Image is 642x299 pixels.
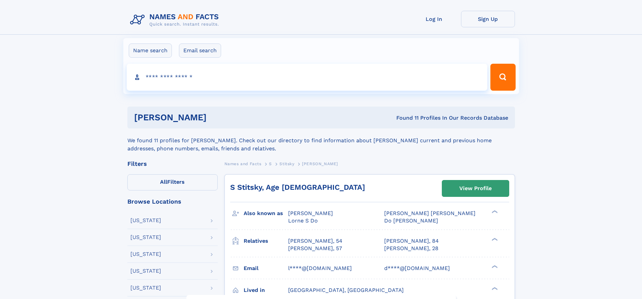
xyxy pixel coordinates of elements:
div: [US_STATE] [130,268,161,274]
h1: [PERSON_NAME] [134,113,302,122]
img: Logo Names and Facts [127,11,224,29]
div: ❯ [490,210,498,214]
a: Log In [407,11,461,27]
div: ❯ [490,264,498,269]
div: [US_STATE] [130,251,161,257]
div: View Profile [459,181,492,196]
span: Do [PERSON_NAME] [384,217,438,224]
div: [US_STATE] [130,285,161,291]
span: All [160,179,167,185]
span: Lorne S Do [288,217,318,224]
a: [PERSON_NAME], 84 [384,237,439,245]
a: [PERSON_NAME], 54 [288,237,342,245]
button: Search Button [490,64,515,91]
a: Stitsky [279,159,294,168]
input: search input [127,64,488,91]
span: S [269,161,272,166]
label: Filters [127,174,218,190]
span: [GEOGRAPHIC_DATA], [GEOGRAPHIC_DATA] [288,287,404,293]
a: S [269,159,272,168]
div: ❯ [490,237,498,241]
div: [US_STATE] [130,218,161,223]
h3: Relatives [244,235,288,247]
span: [PERSON_NAME] [302,161,338,166]
label: Name search [129,43,172,58]
span: [PERSON_NAME] [PERSON_NAME] [384,210,476,216]
a: Sign Up [461,11,515,27]
h3: Also known as [244,208,288,219]
a: [PERSON_NAME], 28 [384,245,438,252]
div: Browse Locations [127,199,218,205]
h3: Lived in [244,285,288,296]
span: [PERSON_NAME] [288,210,333,216]
span: Stitsky [279,161,294,166]
a: S Stitsky, Age [DEMOGRAPHIC_DATA] [230,183,365,191]
a: View Profile [442,180,509,197]
div: Filters [127,161,218,167]
div: Found 11 Profiles In Our Records Database [301,114,508,122]
div: ❯ [490,286,498,291]
label: Email search [179,43,221,58]
a: [PERSON_NAME], 57 [288,245,342,252]
div: [US_STATE] [130,235,161,240]
a: Names and Facts [224,159,262,168]
div: We found 11 profiles for [PERSON_NAME]. Check out our directory to find information about [PERSON... [127,128,515,153]
h3: Email [244,263,288,274]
